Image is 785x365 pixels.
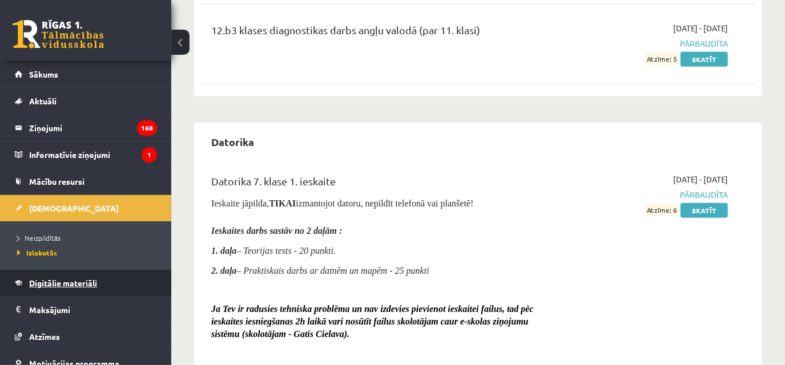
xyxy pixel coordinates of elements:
[15,168,157,194] a: Mācību resursi
[567,189,728,201] span: Pārbaudīta
[200,128,265,155] h2: Datorika
[17,248,160,258] a: Izlabotās
[269,198,296,208] b: TIKAI
[29,115,157,141] legend: Ziņojumi
[211,226,342,236] span: Ieskaites darbs sastāv no 2 daļām :
[673,22,728,34] span: [DATE] - [DATE]
[211,304,534,339] span: Ja Tev ir radusies tehniska problēma un nav izdevies pievienot ieskaitei failus, tad pēc ieskaite...
[15,270,157,296] a: Digitālie materiāli
[17,233,160,243] a: Neizpildītās
[15,195,157,221] a: [DEMOGRAPHIC_DATA]
[29,203,119,213] span: [DEMOGRAPHIC_DATA]
[13,20,104,48] a: Rīgas 1. Tālmācības vidusskola
[15,88,157,114] a: Aktuāli
[211,246,236,255] span: 1. daļa
[567,38,728,50] span: Pārbaudīta
[211,22,550,43] div: 12.b3 klases diagnostikas darbs angļu valodā (par 11. klasi)
[29,331,60,342] span: Atzīmes
[142,147,157,163] i: 1
[673,173,728,185] span: [DATE] - [DATE]
[17,248,57,257] span: Izlabotās
[29,141,157,168] legend: Informatīvie ziņojumi
[29,96,57,106] span: Aktuāli
[15,61,157,87] a: Sākums
[211,266,236,275] span: 2. daļa
[15,323,157,350] a: Atzīmes
[29,297,157,323] legend: Maksājumi
[646,53,679,65] span: Atzīme: 5
[15,141,157,168] a: Informatīvie ziņojumi1
[17,233,61,242] span: Neizpildītās
[681,203,728,218] a: Skatīt
[15,297,157,323] a: Maksājumi
[211,173,550,194] div: Datorika 7. klase 1. ieskaite
[236,246,336,255] span: – Teorijas tests - 20 punkti.
[29,176,84,186] span: Mācību resursi
[29,278,97,288] span: Digitālie materiāli
[137,120,157,136] i: 168
[646,204,679,216] span: Atzīme: 6
[236,266,429,275] span: – Praktiskais darbs ar datnēm un mapēm - 25 punkti
[211,198,473,208] span: Ieskaite jāpilda, izmantojot datoru, nepildīt telefonā vai planšetē!
[681,52,728,67] a: Skatīt
[29,69,58,79] span: Sākums
[15,115,157,141] a: Ziņojumi168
